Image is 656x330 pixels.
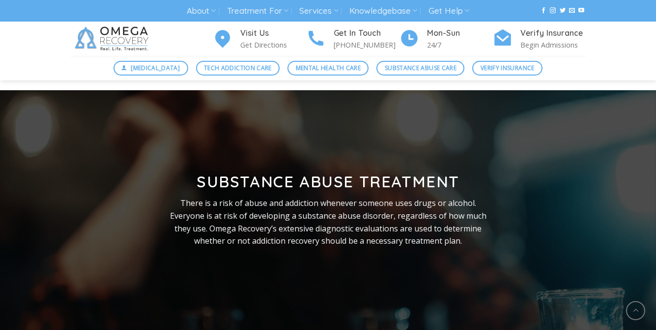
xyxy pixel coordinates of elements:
[481,63,535,73] span: Verify Insurance
[626,301,645,320] a: Go to top
[196,61,280,76] a: Tech Addiction Care
[493,27,586,51] a: Verify Insurance Begin Admissions
[349,2,417,20] a: Knowledgebase
[131,63,180,73] span: [MEDICAL_DATA]
[213,27,306,51] a: Visit Us Get Directions
[560,7,566,14] a: Follow on Twitter
[578,7,584,14] a: Follow on YouTube
[520,27,586,40] h4: Verify Insurance
[70,22,156,56] img: Omega Recovery
[187,2,216,20] a: About
[169,197,487,247] p: There is a risk of abuse and addiction whenever someone uses drugs or alcohol. Everyone is at ris...
[204,63,272,73] span: Tech Addiction Care
[306,27,399,51] a: Get In Touch [PHONE_NUMBER]
[334,27,399,40] h4: Get In Touch
[376,61,464,76] a: Substance Abuse Care
[427,27,493,40] h4: Mon-Sun
[428,2,469,20] a: Get Help
[299,2,338,20] a: Services
[240,39,306,51] p: Get Directions
[472,61,542,76] a: Verify Insurance
[520,39,586,51] p: Begin Admissions
[385,63,456,73] span: Substance Abuse Care
[296,63,361,73] span: Mental Health Care
[550,7,556,14] a: Follow on Instagram
[334,39,399,51] p: [PHONE_NUMBER]
[427,39,493,51] p: 24/7
[541,7,546,14] a: Follow on Facebook
[240,27,306,40] h4: Visit Us
[114,61,188,76] a: [MEDICAL_DATA]
[287,61,369,76] a: Mental Health Care
[569,7,575,14] a: Send us an email
[227,2,288,20] a: Treatment For
[197,172,459,191] strong: Substance Abuse Treatment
